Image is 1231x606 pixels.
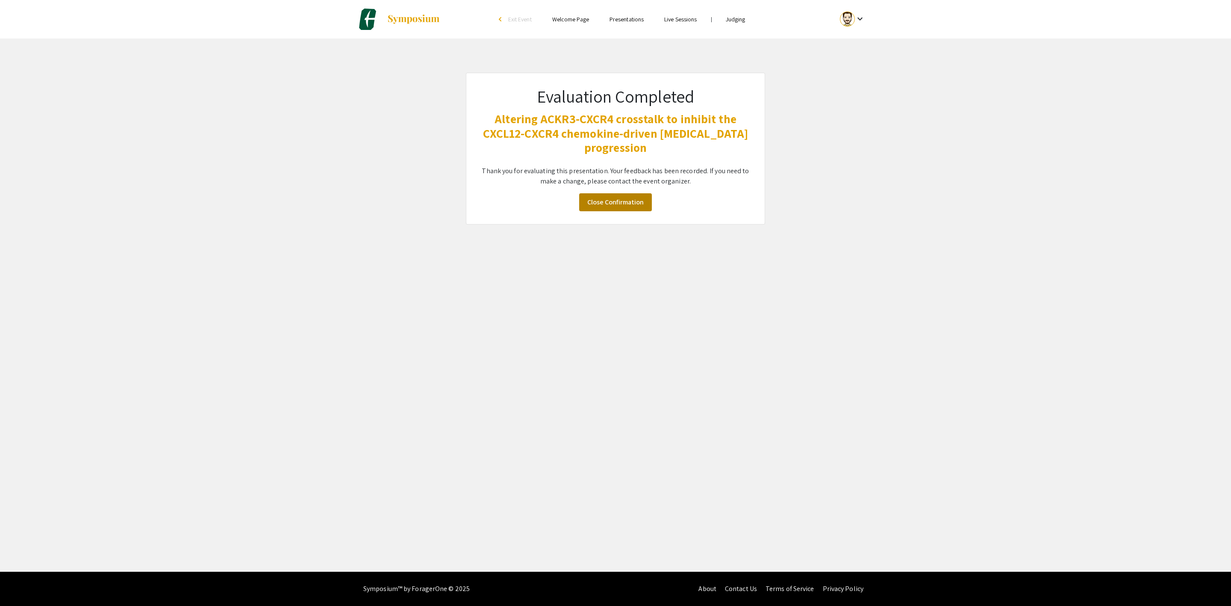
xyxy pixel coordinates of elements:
[766,584,814,593] a: Terms of Service
[610,15,644,23] a: Presentations
[664,15,697,23] a: Live Sessions
[363,572,470,606] div: Symposium™ by ForagerOne © 2025
[552,15,589,23] a: Welcome Page
[357,9,378,30] img: Charlotte Biomedical Sciences Symposium 2025
[387,14,440,24] img: Symposium by ForagerOne
[508,15,532,23] span: Exit Event
[357,9,440,30] a: Charlotte Biomedical Sciences Symposium 2025
[499,17,504,22] div: arrow_back_ios
[823,584,863,593] a: Privacy Policy
[707,15,716,23] li: |
[855,14,865,24] mat-icon: Expand account dropdown
[6,568,36,600] iframe: Chat
[483,111,748,155] strong: Altering ACKR3-CXCR4 crosstalk to inhibit the CXCL12-CXCR4 chemokine-driven [MEDICAL_DATA] progre...
[479,166,752,186] p: Thank you for evaluating this presentation. Your feedback has been recorded. If you need to make ...
[831,9,874,29] button: Expand account dropdown
[479,86,752,106] h1: Evaluation Completed
[725,584,757,593] a: Contact Us
[579,193,652,211] a: Close Confirmation
[726,15,745,23] a: Judging
[698,584,716,593] a: About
